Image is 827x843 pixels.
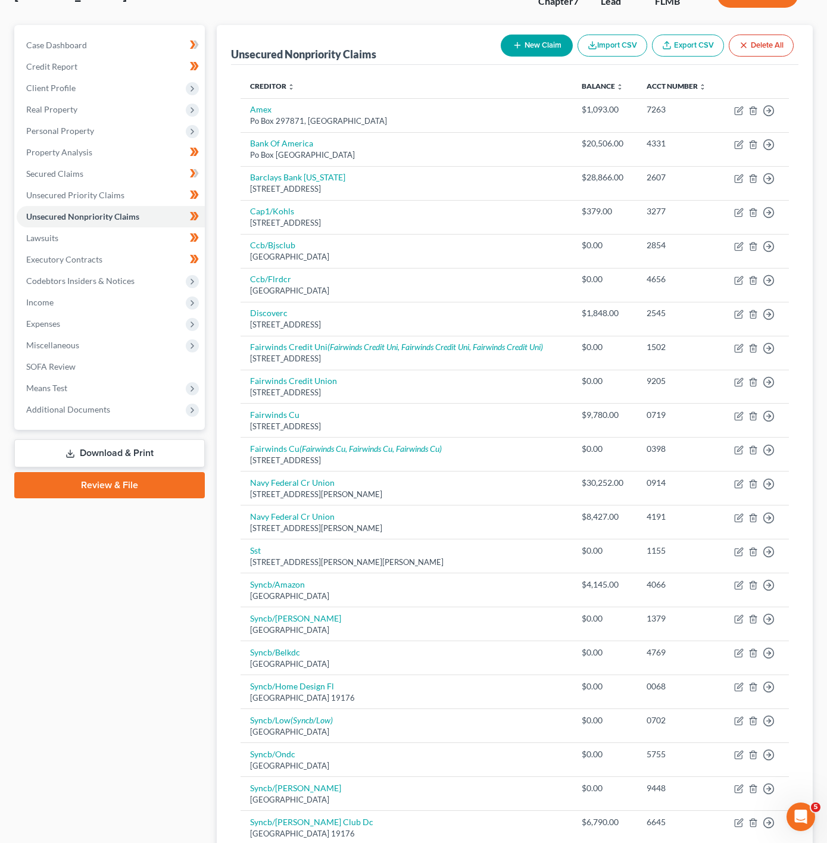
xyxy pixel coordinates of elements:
div: [GEOGRAPHIC_DATA] [250,726,563,738]
span: Secured Claims [26,168,83,179]
div: [STREET_ADDRESS][PERSON_NAME][PERSON_NAME] [250,557,563,568]
a: Credit Report [17,56,205,77]
a: Amex [250,104,271,114]
a: Barclays Bank [US_STATE] [250,172,345,182]
span: Client Profile [26,83,76,93]
a: Navy Federal Cr Union [250,511,335,522]
i: (Syncb/Low) [291,715,333,725]
span: Real Property [26,104,77,114]
div: 9205 [647,375,711,387]
div: 2545 [647,307,711,319]
div: [STREET_ADDRESS][PERSON_NAME] [250,489,563,500]
div: 2854 [647,239,711,251]
a: Syncb/[PERSON_NAME] [250,783,341,793]
i: unfold_more [616,83,623,90]
div: 7263 [647,104,711,115]
div: 0398 [647,443,711,455]
div: $0.00 [582,341,627,353]
a: Acct Number unfold_more [647,82,706,90]
div: [STREET_ADDRESS] [250,353,563,364]
div: 1502 [647,341,711,353]
a: Unsecured Nonpriority Claims [17,206,205,227]
div: $1,848.00 [582,307,627,319]
span: Income [26,297,54,307]
div: 4066 [647,579,711,591]
iframe: Intercom live chat [787,803,815,831]
div: [GEOGRAPHIC_DATA] [250,760,563,772]
div: [GEOGRAPHIC_DATA] [250,794,563,805]
div: $1,093.00 [582,104,627,115]
a: Syncb/[PERSON_NAME] [250,613,341,623]
a: Fairwinds Cu(Fairwinds Cu, Fairwinds Cu, Fairwinds Cu) [250,444,442,454]
div: 6645 [647,816,711,828]
div: 0719 [647,409,711,421]
a: Lawsuits [17,227,205,249]
div: [GEOGRAPHIC_DATA] 19176 [250,692,563,704]
div: $379.00 [582,205,627,217]
div: 4656 [647,273,711,285]
span: Means Test [26,383,67,393]
div: [GEOGRAPHIC_DATA] [250,251,563,263]
div: [STREET_ADDRESS] [250,455,563,466]
a: Secured Claims [17,163,205,185]
div: $9,780.00 [582,409,627,421]
div: [GEOGRAPHIC_DATA] 19176 [250,828,563,839]
span: Expenses [26,319,60,329]
button: New Claim [501,35,573,57]
span: Lawsuits [26,233,58,243]
div: Po Box [GEOGRAPHIC_DATA] [250,149,563,161]
a: Ccb/Bjsclub [250,240,295,250]
div: $0.00 [582,443,627,455]
a: Navy Federal Cr Union [250,477,335,488]
i: (Fairwinds Credit Uni, Fairwinds Credit Uni, Fairwinds Credit Uni) [327,342,543,352]
a: Balance unfold_more [582,82,623,90]
div: [GEOGRAPHIC_DATA] [250,625,563,636]
a: Unsecured Priority Claims [17,185,205,206]
i: unfold_more [288,83,295,90]
i: (Fairwinds Cu, Fairwinds Cu, Fairwinds Cu) [299,444,442,454]
div: 0702 [647,714,711,726]
a: Creditor unfold_more [250,82,295,90]
span: Executory Contracts [26,254,102,264]
a: Sst [250,545,261,555]
div: $0.00 [582,613,627,625]
span: Unsecured Nonpriority Claims [26,211,139,221]
div: [STREET_ADDRESS] [250,421,563,432]
span: Property Analysis [26,147,92,157]
div: [GEOGRAPHIC_DATA] [250,285,563,296]
div: 9448 [647,782,711,794]
a: Syncb/Ondc [250,749,295,759]
a: Fairwinds Credit Union [250,376,337,386]
a: Fairwinds Credit Uni(Fairwinds Credit Uni, Fairwinds Credit Uni, Fairwinds Credit Uni) [250,342,543,352]
a: Syncb/[PERSON_NAME] Club Dc [250,817,373,827]
a: Syncb/Belkdc [250,647,300,657]
div: [GEOGRAPHIC_DATA] [250,658,563,670]
div: 3277 [647,205,711,217]
a: Syncb/Amazon [250,579,305,589]
div: [STREET_ADDRESS] [250,319,563,330]
div: 1379 [647,613,711,625]
a: Property Analysis [17,142,205,163]
div: $6,790.00 [582,816,627,828]
div: $30,252.00 [582,477,627,489]
i: unfold_more [699,83,706,90]
div: 0068 [647,680,711,692]
div: $0.00 [582,748,627,760]
div: Po Box 297871, [GEOGRAPHIC_DATA] [250,115,563,127]
span: Miscellaneous [26,340,79,350]
div: 2607 [647,171,711,183]
a: Ccb/Flrdcr [250,274,291,284]
a: Export CSV [652,35,724,57]
div: 4191 [647,511,711,523]
button: Import CSV [578,35,647,57]
a: Review & File [14,472,205,498]
div: $0.00 [582,545,627,557]
a: Cap1/Kohls [250,206,294,216]
a: Bank Of America [250,138,313,148]
div: 5755 [647,748,711,760]
div: 0914 [647,477,711,489]
a: Syncb/Low(Syncb/Low) [250,715,333,725]
div: $20,506.00 [582,138,627,149]
a: Executory Contracts [17,249,205,270]
div: $4,145.00 [582,579,627,591]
